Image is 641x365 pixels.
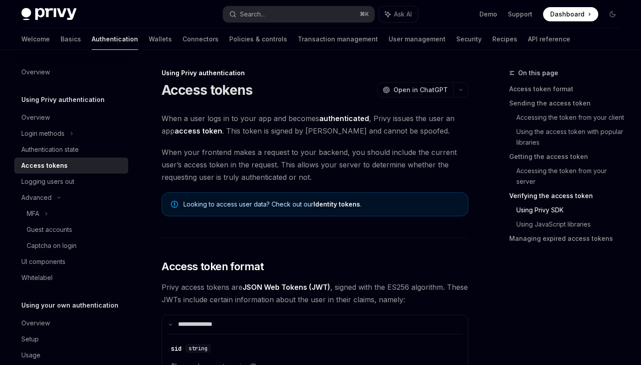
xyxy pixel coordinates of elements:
span: Access token format [162,260,264,274]
div: Overview [21,318,50,328]
div: Login methods [21,128,65,139]
button: Open in ChatGPT [377,82,453,97]
a: Wallets [149,28,172,50]
a: Access token format [509,82,627,96]
h5: Using Privy authentication [21,94,105,105]
a: Dashboard [543,7,598,21]
div: Overview [21,112,50,123]
span: When a user logs in to your app and becomes , Privy issues the user an app . This token is signed... [162,112,468,137]
div: Authentication state [21,144,79,155]
span: Dashboard [550,10,584,19]
a: Access tokens [14,158,128,174]
a: JSON Web Tokens (JWT) [243,283,330,292]
a: Using JavaScript libraries [516,217,627,231]
h1: Access tokens [162,82,252,98]
div: Setup [21,334,39,345]
div: sid [171,344,182,353]
a: Usage [14,347,128,363]
div: Access tokens [21,160,68,171]
a: Authentication [92,28,138,50]
div: Advanced [21,192,52,203]
a: Logging users out [14,174,128,190]
button: Search...⌘K [223,6,374,22]
a: Sending the access token [509,96,627,110]
button: Toggle dark mode [605,7,620,21]
div: Overview [21,67,50,77]
a: Setup [14,331,128,347]
a: Managing expired access tokens [509,231,627,246]
a: Connectors [183,28,219,50]
div: Search... [240,9,265,20]
a: Welcome [21,28,50,50]
a: User management [389,28,446,50]
strong: access token [174,126,222,135]
a: Overview [14,64,128,80]
div: Whitelabel [21,272,53,283]
a: Demo [479,10,497,19]
span: When your frontend makes a request to your backend, you should include the current user’s access ... [162,146,468,183]
a: Accessing the token from your client [516,110,627,125]
span: Ask AI [394,10,412,19]
a: Identity tokens [313,200,360,208]
a: UI components [14,254,128,270]
div: Guest accounts [27,224,72,235]
a: Overview [14,109,128,126]
a: Recipes [492,28,517,50]
strong: authenticated [319,114,369,123]
span: On this page [518,68,558,78]
a: Authentication state [14,142,128,158]
span: Privy access tokens are , signed with the ES256 algorithm. These JWTs include certain information... [162,281,468,306]
svg: Note [171,201,178,208]
a: Policies & controls [229,28,287,50]
a: Basics [61,28,81,50]
a: API reference [528,28,570,50]
div: UI components [21,256,65,267]
span: Open in ChatGPT [394,85,448,94]
a: Captcha on login [14,238,128,254]
div: Logging users out [21,176,74,187]
span: string [189,345,207,352]
a: Verifying the access token [509,189,627,203]
img: dark logo [21,8,77,20]
div: MFA [27,208,39,219]
a: Using the access token with popular libraries [516,125,627,150]
div: Usage [21,350,41,361]
a: Support [508,10,532,19]
a: Guest accounts [14,222,128,238]
a: Transaction management [298,28,378,50]
h5: Using your own authentication [21,300,118,311]
a: Getting the access token [509,150,627,164]
div: Using Privy authentication [162,69,468,77]
a: Whitelabel [14,270,128,286]
span: Looking to access user data? Check out our . [183,200,459,209]
span: ⌘ K [360,11,369,18]
a: Accessing the token from your server [516,164,627,189]
button: Ask AI [379,6,418,22]
a: Using Privy SDK [516,203,627,217]
div: Captcha on login [27,240,77,251]
a: Security [456,28,482,50]
a: Overview [14,315,128,331]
